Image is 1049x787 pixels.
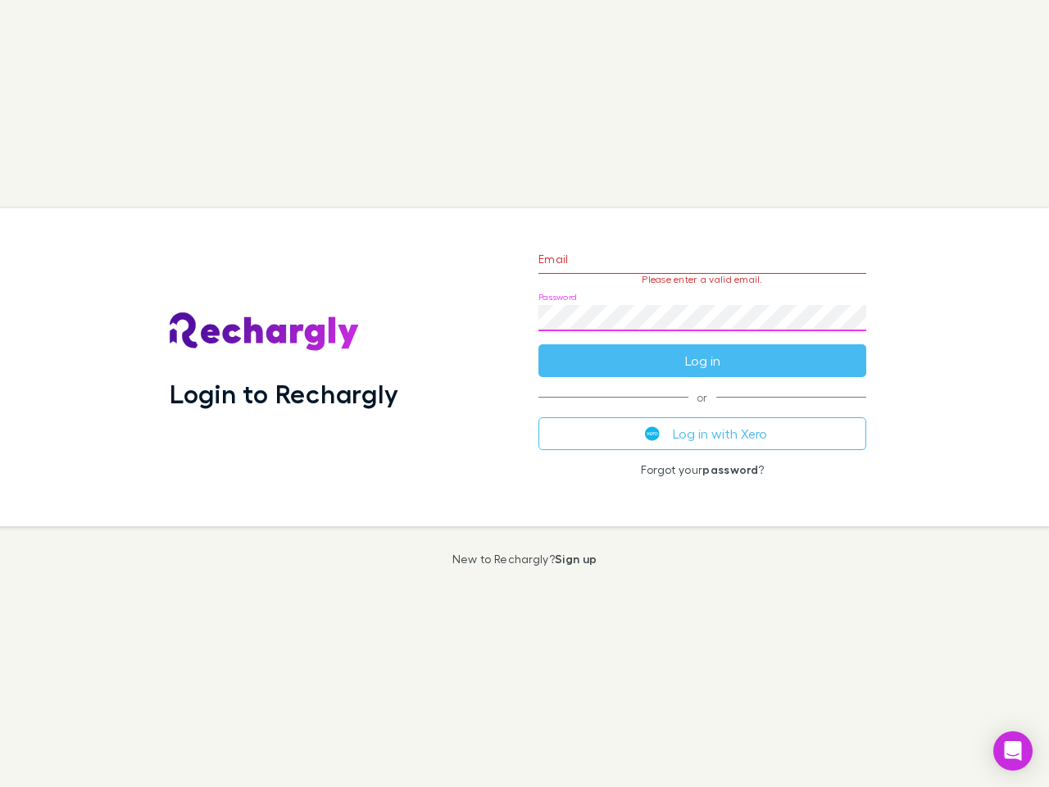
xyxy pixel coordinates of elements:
[170,312,360,352] img: Rechargly's Logo
[538,274,866,285] p: Please enter a valid email.
[538,417,866,450] button: Log in with Xero
[538,291,577,303] label: Password
[702,462,758,476] a: password
[452,553,597,566] p: New to Rechargly?
[645,426,660,441] img: Xero's logo
[538,344,866,377] button: Log in
[993,731,1033,771] div: Open Intercom Messenger
[170,378,398,409] h1: Login to Rechargly
[538,463,866,476] p: Forgot your ?
[538,397,866,398] span: or
[555,552,597,566] a: Sign up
